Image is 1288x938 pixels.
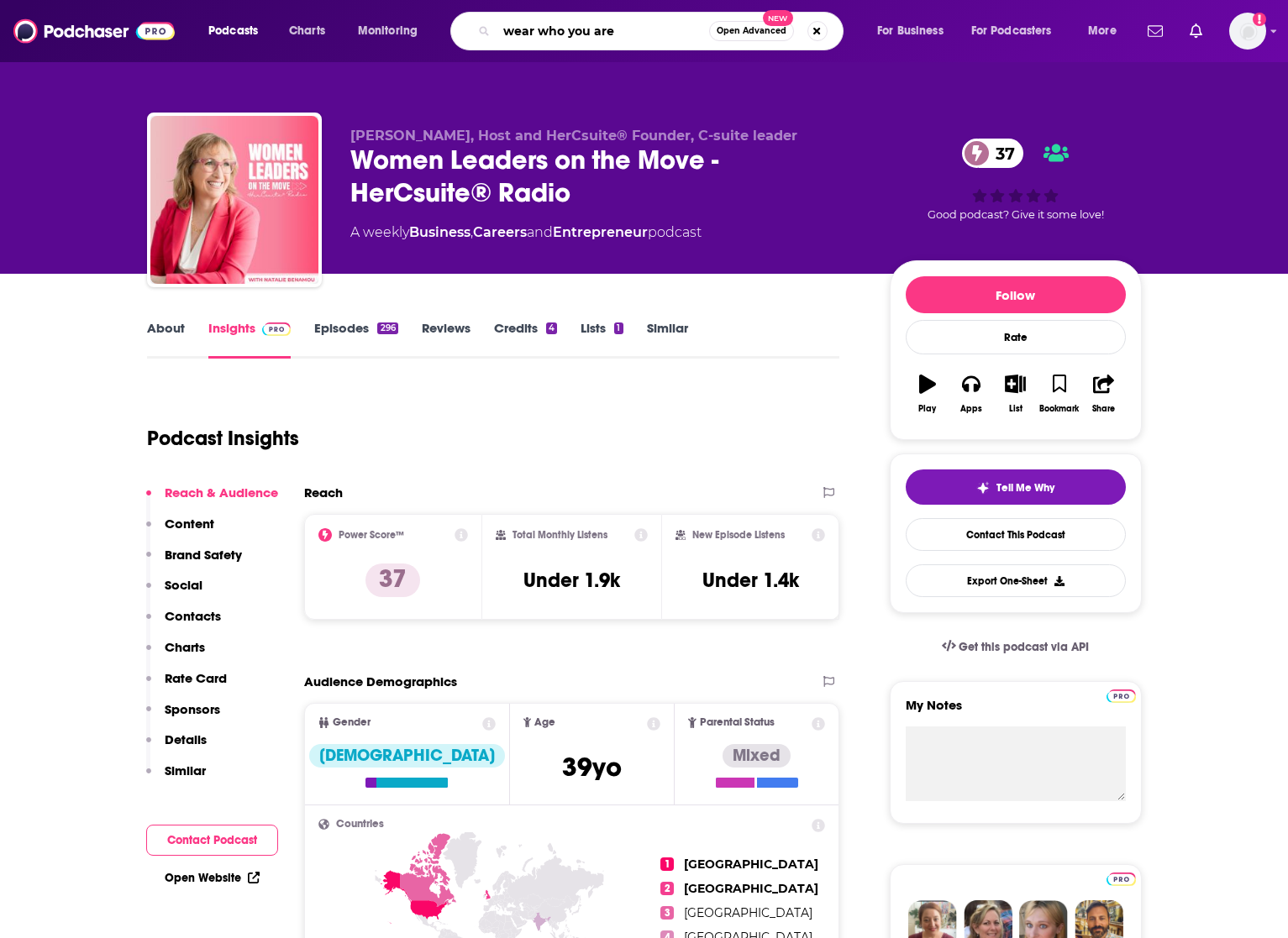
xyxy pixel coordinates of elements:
[1107,872,1136,886] img: Podchaser Pro
[165,608,221,624] p: Contacts
[581,320,623,359] a: Lists1
[1076,18,1138,45] button: open menu
[647,320,688,359] a: Similar
[146,731,207,762] button: Details
[146,516,214,547] button: Content
[1038,364,1081,424] button: Bookmark
[165,871,260,885] a: Open Website
[304,673,457,689] h2: Audience Demographics
[471,224,473,240] span: ,
[365,563,420,597] p: 37
[289,19,325,43] span: Charts
[146,639,205,670] button: Charts
[1183,17,1209,45] a: Show notifications dropdown
[466,12,860,50] div: Search podcasts, credits, & more...
[684,905,812,920] span: [GEOGRAPHIC_DATA]
[350,128,797,144] span: [PERSON_NAME], Host and HerCsuite® Founder, C-suite leader
[146,608,221,639] button: Contacts
[304,485,343,500] h2: Reach
[150,116,318,284] img: Women Leaders on the Move - HerCsuite® Radio
[906,518,1126,551] a: Contact This Podcast
[309,744,505,768] div: [DEMOGRAPHIC_DATA]
[497,18,709,45] input: Search podcasts, credits, & more...
[146,762,206,794] button: Similar
[979,139,1023,168] span: 37
[971,19,1052,43] span: For Podcasters
[350,223,702,243] div: A weekly podcast
[877,19,944,43] span: For Business
[147,426,299,451] h1: Podcast Insights
[358,19,418,43] span: Monitoring
[165,762,206,778] p: Similar
[928,626,1103,668] a: Get this podcast via API
[865,18,965,45] button: open menu
[906,320,1126,354] div: Rate
[208,320,292,359] a: InsightsPodchaser Pro
[692,529,785,541] h2: New Episode Listens
[928,208,1104,221] span: Good podcast? Give it some love!
[1107,870,1136,886] a: Pro website
[1107,687,1136,703] a: Pro website
[546,322,557,334] div: 4
[684,881,818,896] span: [GEOGRAPHIC_DATA]
[1081,364,1125,424] button: Share
[906,364,949,424] button: Play
[146,670,227,701] button: Rate Card
[960,404,982,414] div: Apps
[996,481,1054,495] span: Tell Me Why
[409,224,471,240] a: Business
[960,18,1076,45] button: open menu
[918,404,936,414] div: Play
[906,276,1126,313] button: Follow
[562,751,622,783] span: 39 yo
[339,529,404,541] h2: Power Score™
[165,639,205,655] p: Charts
[146,485,278,516] button: Reach & Audience
[165,577,202,593] p: Social
[165,485,278,500] p: Reach & Audience
[146,547,242,578] button: Brand Safety
[553,224,648,240] a: Entrepreneur
[906,469,1126,505] button: tell me why sparkleTell Me Why
[993,364,1037,424] button: List
[336,819,384,830] span: Countries
[333,717,371,728] span: Gender
[278,18,335,45] a: Charts
[976,481,990,495] img: tell me why sparkle
[473,224,527,240] a: Careers
[660,906,674,920] span: 3
[165,547,242,563] p: Brand Safety
[890,128,1142,232] div: 37Good podcast? Give it some love!
[377,322,397,334] div: 296
[165,701,220,717] p: Sponsors
[165,670,227,686] p: Rate Card
[422,320,471,359] a: Reviews
[1141,17,1170,45] a: Show notifications dropdown
[146,825,278,856] button: Contact Podcast
[534,717,555,728] span: Age
[1229,13,1266,50] span: Logged in as gracemyron
[1088,19,1117,43] span: More
[1039,404,1079,414] div: Bookmark
[684,857,818,872] span: [GEOGRAPHIC_DATA]
[513,529,607,541] h2: Total Monthly Listens
[13,15,175,47] img: Podchaser - Follow, Share and Rate Podcasts
[660,857,674,871] span: 1
[346,18,439,45] button: open menu
[1229,13,1266,50] button: Show profile menu
[494,320,557,359] a: Credits4
[314,320,397,359] a: Episodes296
[702,568,799,593] h3: Under 1.4k
[262,322,292,336] img: Podchaser Pro
[165,731,207,747] p: Details
[1253,13,1266,26] svg: Add a profile image
[959,640,1089,654] span: Get this podcast via API
[700,717,775,728] span: Parental Status
[614,322,623,334] div: 1
[1107,689,1136,703] img: Podchaser Pro
[146,701,220,732] button: Sponsors
[962,139,1023,168] a: 37
[165,516,214,532] p: Content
